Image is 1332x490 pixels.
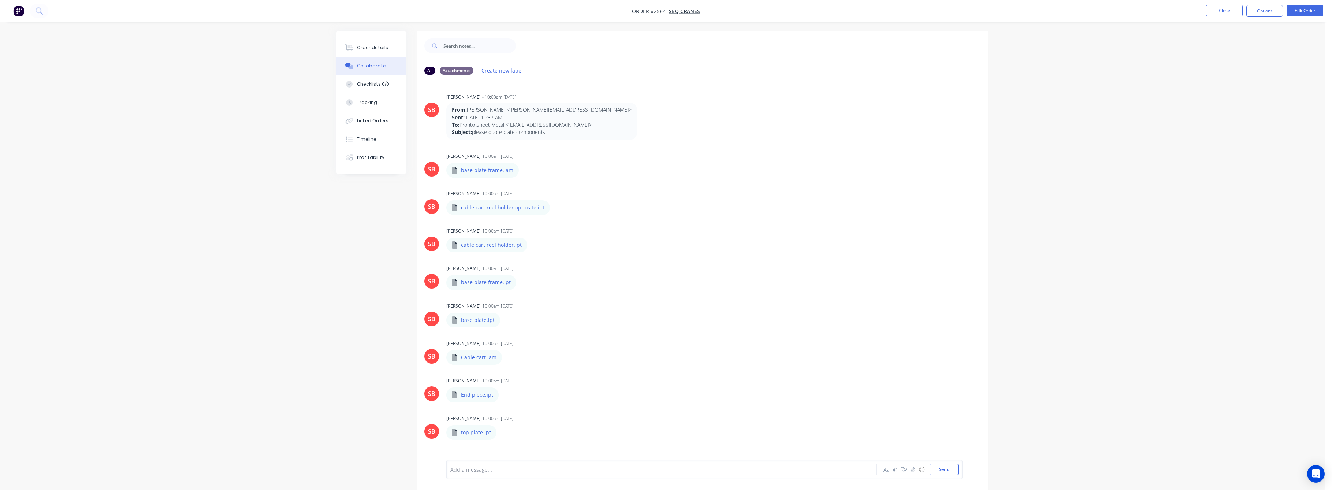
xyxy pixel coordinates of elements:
[452,106,467,113] strong: From:
[446,265,481,272] div: [PERSON_NAME]
[13,5,24,16] img: Factory
[357,136,376,142] div: Timeline
[482,228,514,234] div: 10:00am [DATE]
[336,38,406,57] button: Order details
[336,57,406,75] button: Collaborate
[882,465,891,474] button: Aa
[446,303,481,309] div: [PERSON_NAME]
[336,130,406,148] button: Timeline
[482,190,514,197] div: 10:00am [DATE]
[482,153,514,160] div: 10:00am [DATE]
[461,316,495,324] p: base plate.ipt
[424,67,435,75] div: All
[357,154,384,161] div: Profitability
[482,265,514,272] div: 10:00am [DATE]
[357,99,377,106] div: Tracking
[357,44,388,51] div: Order details
[461,279,511,286] p: base plate frame.ipt
[336,112,406,130] button: Linked Orders
[1307,465,1325,483] div: Open Intercom Messenger
[891,465,900,474] button: @
[1246,5,1283,17] button: Options
[336,148,406,167] button: Profitability
[446,378,481,384] div: [PERSON_NAME]
[428,389,435,398] div: SB
[482,415,514,422] div: 10:00am [DATE]
[669,8,700,15] a: SEQ Cranes
[428,427,435,436] div: SB
[446,190,481,197] div: [PERSON_NAME]
[632,8,669,15] span: Order #2564 -
[482,378,514,384] div: 10:00am [DATE]
[446,228,481,234] div: [PERSON_NAME]
[461,167,513,174] p: base plate frame.iam
[428,352,435,361] div: SB
[452,114,465,121] strong: Sent:
[446,94,481,100] div: [PERSON_NAME]
[428,277,435,286] div: SB
[336,75,406,93] button: Checklists 0/0
[461,391,493,398] p: End piece.ipt
[482,303,514,309] div: 10:00am [DATE]
[461,354,496,361] p: Cable cart.iam
[1287,5,1323,16] button: Edit Order
[1206,5,1243,16] button: Close
[357,118,388,124] div: Linked Orders
[482,340,514,347] div: 10:00am [DATE]
[461,241,522,249] p: cable cart reel holder.ipt
[440,67,473,75] div: Attachments
[478,66,527,75] button: Create new label
[452,106,632,136] p: [PERSON_NAME] <[PERSON_NAME][EMAIL_ADDRESS][DOMAIN_NAME]> [DATE] 10:37 AM Pronto Sheet Metal <[EM...
[428,240,435,248] div: SB
[443,38,516,53] input: Search notes...
[461,429,491,436] p: top plate.ipt
[428,105,435,114] div: SB
[452,121,459,128] strong: To:
[917,465,926,474] button: ☺
[446,415,481,422] div: [PERSON_NAME]
[461,204,544,211] p: cable cart reel holder opposite.ipt
[428,202,435,211] div: SB
[930,464,959,475] button: Send
[452,129,472,136] strong: Subject:
[336,93,406,112] button: Tracking
[446,153,481,160] div: [PERSON_NAME]
[446,340,481,347] div: [PERSON_NAME]
[428,165,435,174] div: SB
[357,63,386,69] div: Collaborate
[428,315,435,323] div: SB
[357,81,389,88] div: Checklists 0/0
[482,94,516,100] div: - 10:00am [DATE]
